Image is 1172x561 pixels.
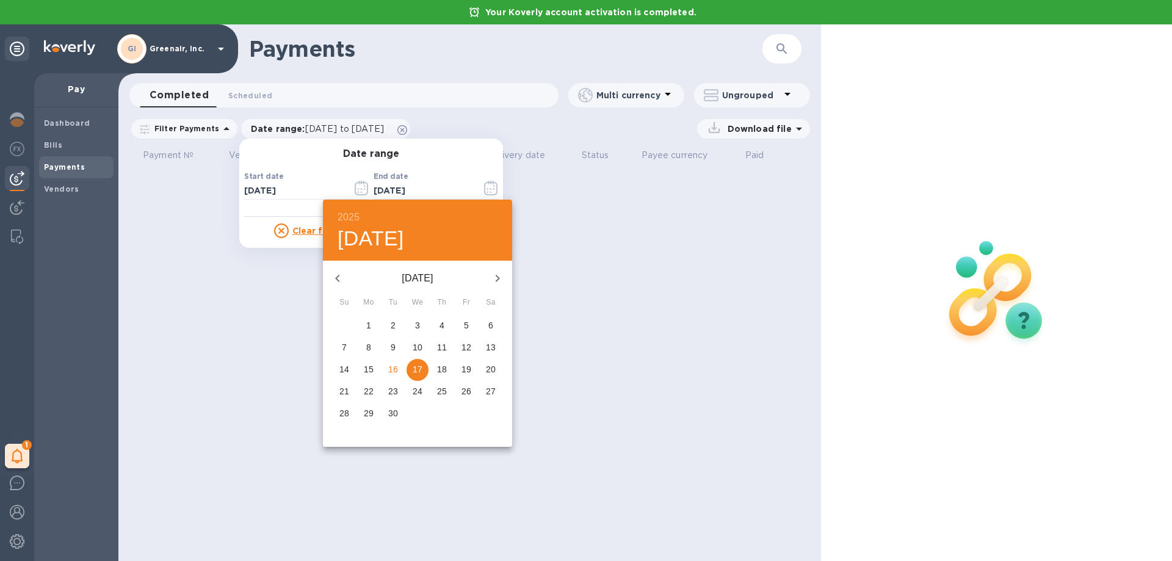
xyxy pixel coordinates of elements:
[407,315,429,337] button: 3
[352,271,483,286] p: [DATE]
[339,407,349,419] p: 28
[358,297,380,309] span: Mo
[413,385,422,397] p: 24
[486,363,496,375] p: 20
[1111,502,1172,561] iframe: Chat Widget
[486,341,496,353] p: 13
[455,359,477,381] button: 19
[480,381,502,403] button: 27
[437,341,447,353] p: 11
[333,403,355,425] button: 28
[431,359,453,381] button: 18
[407,337,429,359] button: 10
[382,381,404,403] button: 23
[440,319,444,331] p: 4
[339,363,349,375] p: 14
[431,381,453,403] button: 25
[358,381,380,403] button: 22
[455,315,477,337] button: 5
[358,337,380,359] button: 8
[455,381,477,403] button: 26
[461,341,471,353] p: 12
[461,385,471,397] p: 26
[364,407,374,419] p: 29
[338,209,360,226] button: 2025
[480,337,502,359] button: 13
[437,385,447,397] p: 25
[413,363,422,375] p: 17
[437,363,447,375] p: 18
[333,359,355,381] button: 14
[480,359,502,381] button: 20
[333,297,355,309] span: Su
[431,315,453,337] button: 4
[407,381,429,403] button: 24
[388,363,398,375] p: 16
[339,385,349,397] p: 21
[364,385,374,397] p: 22
[431,297,453,309] span: Th
[388,385,398,397] p: 23
[461,363,471,375] p: 19
[338,226,404,252] button: [DATE]
[486,385,496,397] p: 27
[391,319,396,331] p: 2
[488,319,493,331] p: 6
[366,341,371,353] p: 8
[455,297,477,309] span: Fr
[342,341,347,353] p: 7
[480,297,502,309] span: Sa
[333,337,355,359] button: 7
[382,359,404,381] button: 16
[415,319,420,331] p: 3
[382,297,404,309] span: Tu
[407,297,429,309] span: We
[455,337,477,359] button: 12
[388,407,398,419] p: 30
[413,341,422,353] p: 10
[431,337,453,359] button: 11
[358,403,380,425] button: 29
[382,337,404,359] button: 9
[391,341,396,353] p: 9
[333,381,355,403] button: 21
[407,359,429,381] button: 17
[382,315,404,337] button: 2
[382,403,404,425] button: 30
[480,315,502,337] button: 6
[364,363,374,375] p: 15
[358,315,380,337] button: 1
[358,359,380,381] button: 15
[366,319,371,331] p: 1
[464,319,469,331] p: 5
